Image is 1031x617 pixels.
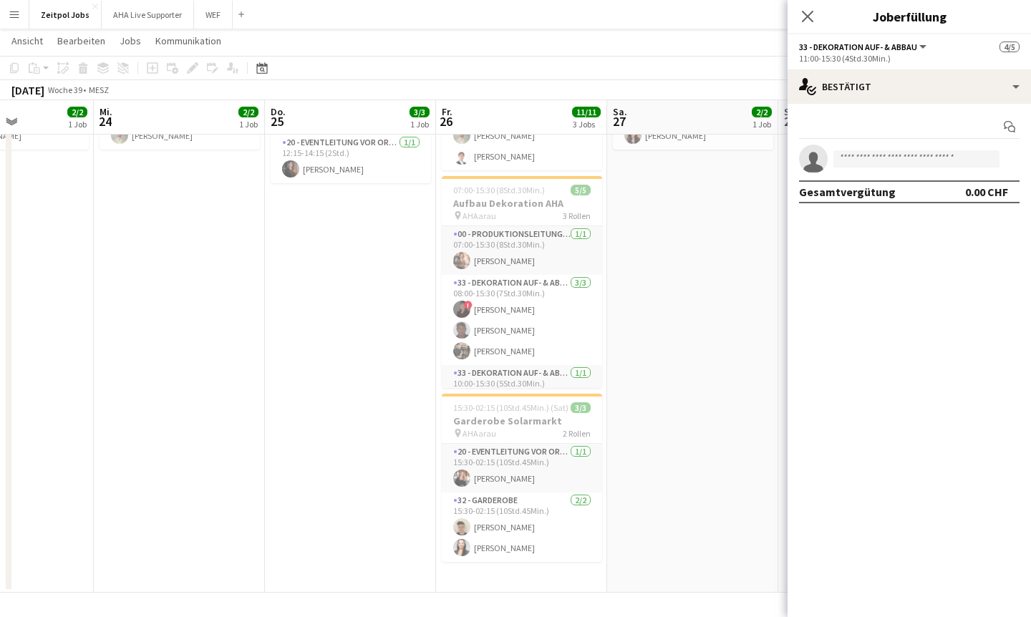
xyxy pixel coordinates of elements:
[752,107,772,117] span: 2/2
[89,84,109,95] div: MESZ
[611,113,627,130] span: 27
[999,42,1020,52] span: 4/5
[563,428,591,439] span: 2 Rollen
[442,444,602,492] app-card-role: 20 - Eventleitung vor Ort (ZP)1/115:30-02:15 (10Std.45Min.)[PERSON_NAME]
[239,119,258,130] div: 1 Job
[150,31,227,50] a: Kommunikation
[463,210,496,221] span: AHAarau
[57,34,105,47] span: Bearbeiten
[68,119,87,130] div: 1 Job
[268,113,286,130] span: 25
[442,176,602,388] app-job-card: 07:00-15:30 (8Std.30Min.)5/5Aufbau Dekoration AHA AHAarau3 Rollen00 - Produktionsleitung vor Ort ...
[6,31,49,50] a: Ansicht
[799,42,917,52] span: 33 - Dekoration Auf- & Abbau
[788,69,1031,104] div: Bestätigt
[442,226,602,275] app-card-role: 00 - Produktionsleitung vor Ort (ZP)1/107:00-15:30 (8Std.30Min.)[PERSON_NAME]
[442,492,602,562] app-card-role: 32 - Garderobe2/215:30-02:15 (10Std.45Min.)[PERSON_NAME][PERSON_NAME]
[782,113,798,130] span: 28
[114,31,147,50] a: Jobs
[799,53,1020,64] div: 11:00-15:30 (4Std.30Min.)
[100,105,112,118] span: Mi.
[573,119,600,130] div: 3 Jobs
[47,84,83,95] span: Woche 39
[442,197,602,210] h3: Aufbau Dekoration AHA
[571,402,591,413] span: 3/3
[752,119,771,130] div: 1 Job
[563,210,591,221] span: 3 Rollen
[11,34,43,47] span: Ansicht
[453,402,568,413] span: 15:30-02:15 (10Std.45Min.) (Sat)
[442,101,602,170] app-card-role: 10 - Auf-, Um- & Abbau Crew2/207:00-10:00 (3Std.)[PERSON_NAME][PERSON_NAME]
[453,185,545,195] span: 07:00-15:30 (8Std.30Min.)
[442,414,602,427] h3: Garderobe Solarmarkt
[440,113,452,130] span: 26
[799,42,929,52] button: 33 - Dekoration Auf- & Abbau
[52,31,111,50] a: Bearbeiten
[67,107,87,117] span: 2/2
[271,135,431,183] app-card-role: 20 - Eventleitung vor Ort (ZP)1/112:15-14:15 (2Std.)[PERSON_NAME]
[788,7,1031,26] h3: Joberfüllung
[464,301,473,309] span: !
[29,1,102,29] button: Zeitpol Jobs
[442,394,602,562] app-job-card: 15:30-02:15 (10Std.45Min.) (Sat)3/3Garderobe Solarmarkt AHAarau2 Rollen20 - Eventleitung vor Ort ...
[442,275,602,365] app-card-role: 33 - Dekoration Auf- & Abbau3/308:00-15:30 (7Std.30Min.)![PERSON_NAME][PERSON_NAME][PERSON_NAME]
[410,119,429,130] div: 1 Job
[102,1,194,29] button: AHA Live Supporter
[410,107,430,117] span: 3/3
[442,105,452,118] span: Fr.
[194,1,233,29] button: WEF
[965,185,1008,199] div: 0.00 CHF
[463,428,496,439] span: AHAarau
[442,365,602,414] app-card-role: 33 - Dekoration Auf- & Abbau1/110:00-15:30 (5Std.30Min.)
[11,83,44,97] div: [DATE]
[784,105,798,118] span: So.
[97,113,112,130] span: 24
[799,185,896,199] div: Gesamtvergütung
[571,185,591,195] span: 5/5
[155,34,221,47] span: Kommunikation
[613,105,627,118] span: Sa.
[238,107,258,117] span: 2/2
[120,34,141,47] span: Jobs
[572,107,601,117] span: 11/11
[271,105,286,118] span: Do.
